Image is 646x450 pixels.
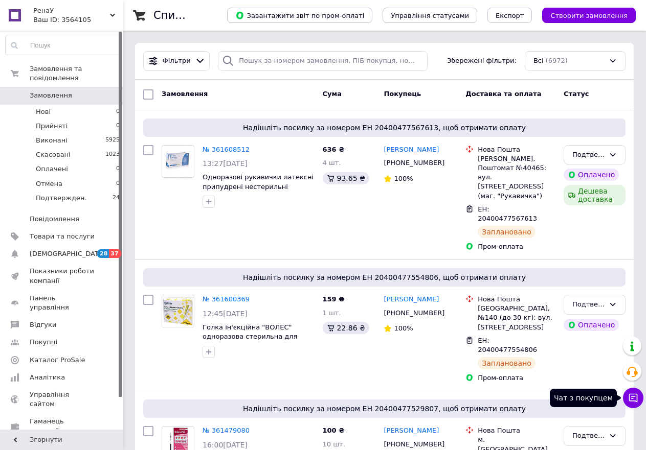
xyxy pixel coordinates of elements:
input: Пошук [6,36,120,55]
a: Голка ін'єкційна "ВОЛЕС" одноразова стерильна для мезотерапії 30G 100шт [203,323,297,350]
button: Експорт [487,8,532,23]
div: Подтвержден. [572,431,605,441]
span: Виконані [36,136,68,145]
div: [PERSON_NAME], Поштомат №40465: вул. [STREET_ADDRESS] (маг. "Рукавичка") [478,154,555,201]
div: Дешева доставка [564,185,626,205]
span: 100% [394,324,413,332]
span: Фільтри [163,56,191,66]
button: Створити замовлення [542,8,636,23]
span: ЕН: 20400477567613 [478,205,537,223]
span: ЕН: 20400477554806 [478,337,537,354]
a: [PERSON_NAME] [384,295,439,304]
span: Каталог ProSale [30,356,85,365]
a: Одноразові рукавички латексні припудрені нестерильні Medicom SafeTouch E-series 100 шт в уп Розмі... [203,173,314,209]
span: 24 [113,194,120,203]
a: Фото товару [162,145,194,178]
span: Покупці [30,338,57,347]
div: [PHONE_NUMBER] [382,306,447,320]
span: Створити замовлення [550,12,628,19]
button: Управління статусами [383,8,477,23]
span: 5925 [105,136,120,145]
div: [PHONE_NUMBER] [382,156,447,170]
button: Чат з покупцем [623,388,643,408]
span: 100% [394,175,413,182]
a: Створити замовлення [532,11,636,19]
span: 37 [109,249,121,258]
button: Завантажити звіт по пром-оплаті [227,8,372,23]
div: Ваш ID: 3564105 [33,15,123,25]
span: 13:27[DATE] [203,159,248,168]
span: Надішліть посилку за номером ЕН 20400477529807, щоб отримати оплату [147,404,621,414]
div: Заплановано [478,357,536,369]
span: Прийняті [36,122,68,131]
a: Фото товару [162,295,194,327]
span: Показники роботи компанії [30,267,95,285]
div: Нова Пошта [478,426,555,435]
span: (6972) [546,57,568,64]
a: [PERSON_NAME] [384,426,439,436]
div: Подтвержден. [572,150,605,160]
span: 100 ₴ [323,427,345,434]
div: Нова Пошта [478,145,555,154]
span: Збережені фільтри: [447,56,517,66]
span: Гаманець компанії [30,417,95,435]
span: Скасовані [36,150,71,159]
span: Отмена [36,179,62,188]
span: Статус [564,90,589,98]
span: Управління статусами [391,12,469,19]
span: 28 [97,249,109,258]
span: 636 ₴ [323,146,345,153]
img: Фото товару [162,295,194,327]
span: Надішліть посилку за номером ЕН 20400477554806, щоб отримати оплату [147,272,621,282]
div: Подтвержден. [572,299,605,310]
div: 22.86 ₴ [323,322,369,334]
span: Завантажити звіт по пром-оплаті [235,11,364,20]
span: Подтвержден. [36,194,87,203]
div: Пром-оплата [478,242,555,251]
span: 0 [116,122,120,131]
span: Замовлення [30,91,72,100]
div: Пром-оплата [478,373,555,383]
div: Чат з покупцем [550,389,617,407]
img: Фото товару [164,146,191,177]
span: Товари та послуги [30,232,95,241]
span: Замовлення [162,90,208,98]
span: Аналітика [30,373,65,382]
span: Повідомлення [30,215,79,224]
span: РенаУ [33,6,110,15]
span: Експорт [496,12,524,19]
span: Нові [36,107,51,116]
span: 4 шт. [323,159,341,167]
span: Надішліть посилку за номером ЕН 20400477567613, щоб отримати оплату [147,123,621,133]
span: Покупець [384,90,421,98]
div: 93.65 ₴ [323,172,369,184]
span: [DEMOGRAPHIC_DATA] [30,249,105,258]
span: Відгуки [30,320,56,329]
span: 1 шт. [323,309,341,317]
span: Панель управління [30,294,95,312]
span: Cума [323,90,342,98]
a: [PERSON_NAME] [384,145,439,155]
span: Замовлення та повідомлення [30,64,123,83]
a: № 361479080 [203,427,250,434]
span: 159 ₴ [323,295,345,303]
div: Оплачено [564,319,619,331]
div: Заплановано [478,226,536,238]
span: 10 шт. [323,440,345,448]
span: Всі [533,56,544,66]
div: [GEOGRAPHIC_DATA], №140 (до 30 кг): вул. [STREET_ADDRESS] [478,304,555,332]
input: Пошук за номером замовлення, ПІБ покупця, номером телефону, Email, номером накладної [218,51,428,71]
span: 1023 [105,150,120,159]
span: Оплачені [36,164,68,174]
span: Управління сайтом [30,390,95,409]
div: Нова Пошта [478,295,555,304]
span: 0 [116,107,120,116]
a: № 361600369 [203,295,250,303]
h1: Список замовлень [153,9,257,21]
a: № 361608512 [203,146,250,153]
span: 0 [116,179,120,188]
div: Оплачено [564,169,619,181]
span: 12:45[DATE] [203,310,248,318]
